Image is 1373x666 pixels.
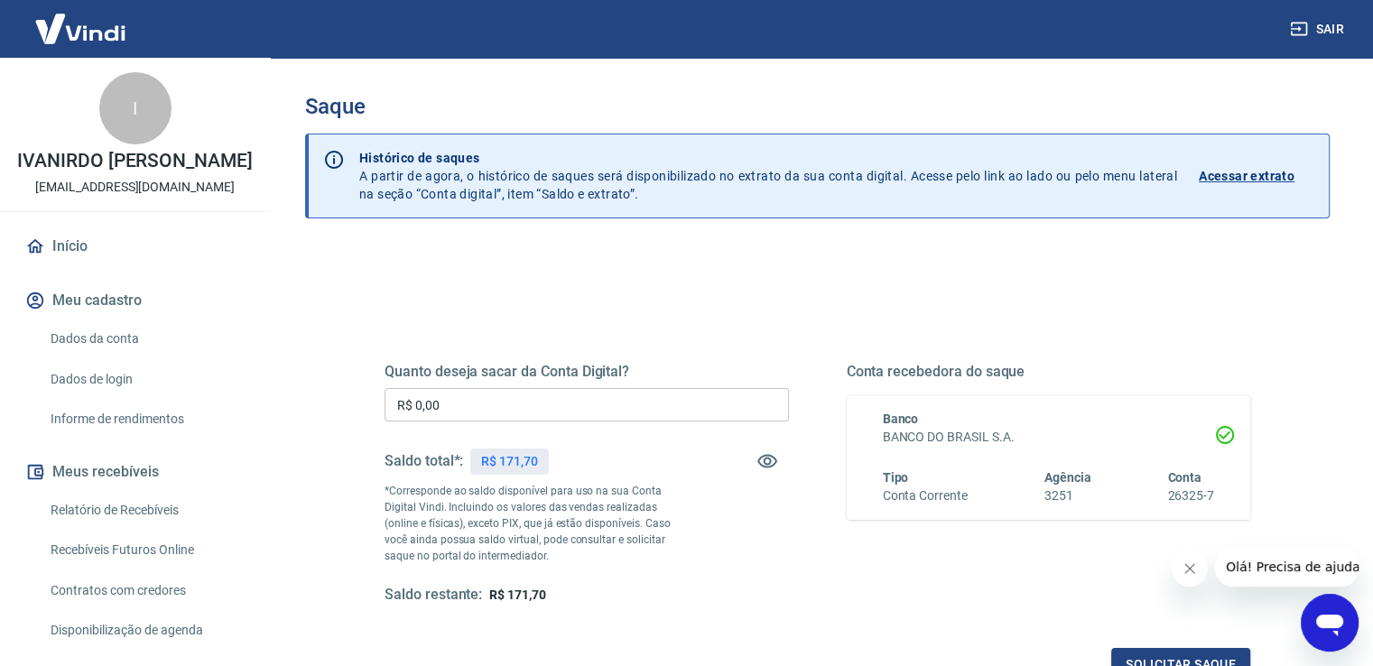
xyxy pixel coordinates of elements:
[1167,470,1201,485] span: Conta
[22,227,248,266] a: Início
[847,363,1251,381] h5: Conta recebedora do saque
[385,586,482,605] h5: Saldo restante:
[305,94,1330,119] h3: Saque
[43,361,248,398] a: Dados de login
[359,149,1177,203] p: A partir de agora, o histórico de saques será disponibilizado no extrato da sua conta digital. Ac...
[43,572,248,609] a: Contratos com credores
[1172,550,1208,587] iframe: Fechar mensagem
[1286,13,1351,46] button: Sair
[1044,486,1091,505] h6: 3251
[17,152,253,171] p: IVANIRDO [PERSON_NAME]
[35,178,235,197] p: [EMAIL_ADDRESS][DOMAIN_NAME]
[1044,470,1091,485] span: Agência
[43,492,248,529] a: Relatório de Recebíveis
[883,486,968,505] h6: Conta Corrente
[1199,149,1314,203] a: Acessar extrato
[11,13,152,27] span: Olá! Precisa de ajuda?
[385,452,463,470] h5: Saldo total*:
[43,401,248,438] a: Informe de rendimentos
[883,470,909,485] span: Tipo
[1199,167,1294,185] p: Acessar extrato
[22,281,248,320] button: Meu cadastro
[489,587,546,602] span: R$ 171,70
[1167,486,1214,505] h6: 26325-7
[385,363,789,381] h5: Quanto deseja sacar da Conta Digital?
[481,452,538,471] p: R$ 171,70
[883,428,1215,447] h6: BANCO DO BRASIL S.A.
[1215,547,1359,587] iframe: Mensagem da empresa
[359,149,1177,167] p: Histórico de saques
[22,452,248,492] button: Meus recebíveis
[22,1,139,56] img: Vindi
[385,483,688,564] p: *Corresponde ao saldo disponível para uso na sua Conta Digital Vindi. Incluindo os valores das ve...
[883,412,919,426] span: Banco
[43,320,248,357] a: Dados da conta
[43,612,248,649] a: Disponibilização de agenda
[43,532,248,569] a: Recebíveis Futuros Online
[99,72,172,144] div: I
[1301,594,1359,652] iframe: Botão para abrir a janela de mensagens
